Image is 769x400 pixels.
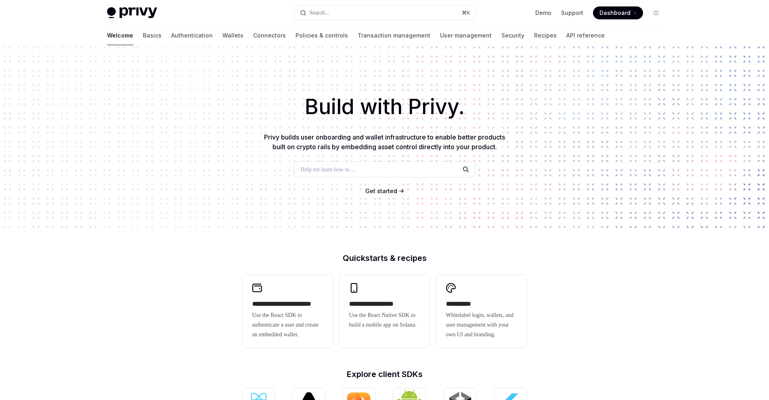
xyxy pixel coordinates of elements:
[650,6,662,19] button: Toggle dark mode
[593,6,643,19] a: Dashboard
[243,254,527,262] h2: Quickstarts & recipes
[534,26,557,45] a: Recipes
[440,26,492,45] a: User management
[365,187,397,195] a: Get started
[436,275,527,348] a: **** *****Whitelabel login, wallets, and user management with your own UI and branding.
[566,26,605,45] a: API reference
[13,91,756,123] h1: Build with Privy.
[264,133,505,151] span: Privy builds user onboarding and wallet infrastructure to enable better products built on crypto ...
[252,310,323,340] span: Use the React SDK to authenticate a user and create an embedded wallet.
[107,26,133,45] a: Welcome
[143,26,161,45] a: Basics
[365,187,397,194] span: Get started
[222,26,243,45] a: Wallets
[301,165,355,174] span: Help me learn how to…
[358,26,430,45] a: Transaction management
[599,9,631,17] span: Dashboard
[561,9,583,17] a: Support
[107,7,157,19] img: light logo
[446,310,517,340] span: Whitelabel login, wallets, and user management with your own UI and branding.
[339,275,430,348] a: **** **** **** ***Use the React Native SDK to build a mobile app on Solana.
[535,9,551,17] a: Demo
[462,10,470,16] span: ⌘ K
[243,370,527,378] h2: Explore client SDKs
[294,6,475,20] button: Open search
[349,310,420,330] span: Use the React Native SDK to build a mobile app on Solana.
[310,8,329,18] div: Search...
[501,26,524,45] a: Security
[295,26,348,45] a: Policies & controls
[171,26,213,45] a: Authentication
[253,26,286,45] a: Connectors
